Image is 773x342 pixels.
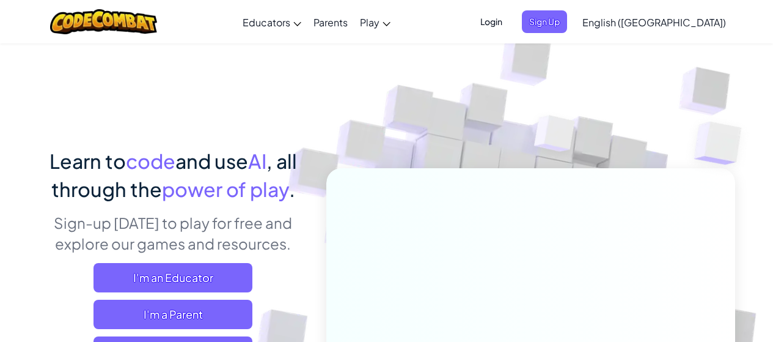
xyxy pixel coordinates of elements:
a: English ([GEOGRAPHIC_DATA]) [576,6,732,39]
img: CodeCombat logo [50,9,157,34]
span: code [126,149,175,173]
a: Play [354,6,397,39]
span: . [289,177,295,201]
span: and use [175,149,248,173]
a: Educators [236,6,307,39]
span: English ([GEOGRAPHIC_DATA]) [582,16,726,29]
a: Parents [307,6,354,39]
a: I'm an Educator [93,263,252,292]
span: Learn to [49,149,126,173]
img: Overlap cubes [511,91,599,182]
button: Login [473,10,510,33]
a: I'm a Parent [93,300,252,329]
span: AI [248,149,266,173]
span: power of play [162,177,289,201]
p: Sign-up [DATE] to play for free and explore our games and resources. [38,212,308,254]
button: Sign Up [522,10,567,33]
span: Educators [243,16,290,29]
span: Play [360,16,379,29]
